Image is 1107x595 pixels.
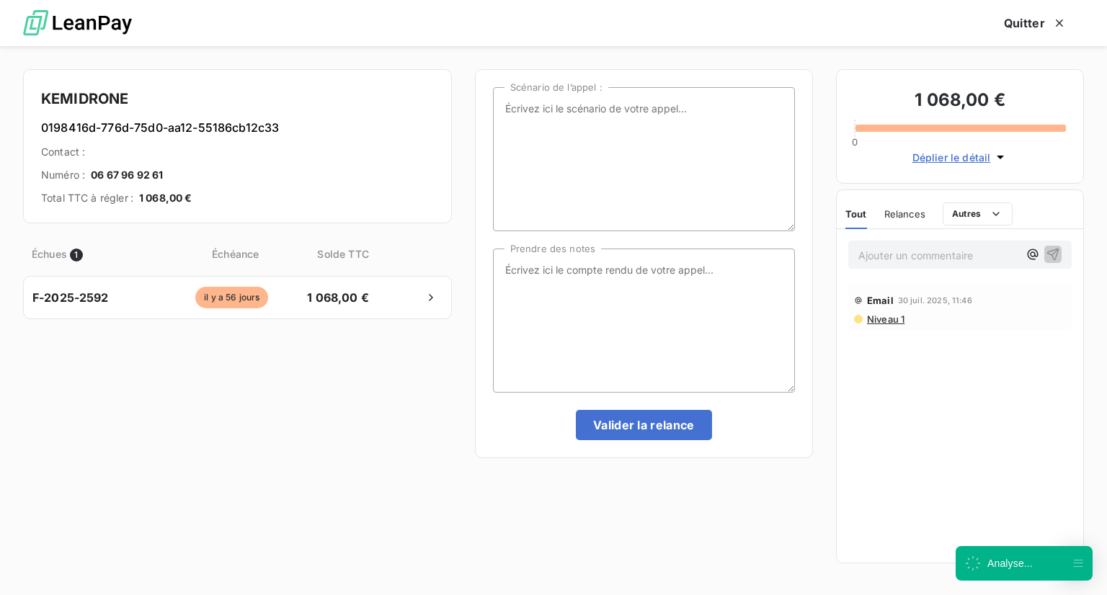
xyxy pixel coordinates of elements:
button: Déplier le détail [908,149,1013,166]
span: 1 068,00 € [139,191,192,205]
h4: KEMIDRONE [41,87,434,110]
span: 1 068,00 € [301,289,376,306]
span: Échues [32,246,67,261]
span: 1 [70,249,83,261]
span: Contact : [41,145,85,159]
span: Niveau 1 [866,313,904,325]
span: il y a 56 jours [195,287,268,308]
span: 06 67 96 92 61 [91,168,163,182]
button: Autres [943,202,1013,225]
span: F-2025-2592 [32,289,109,306]
span: 30 juil. 2025, 11:46 [898,296,972,305]
span: Solde TTC [306,246,381,261]
span: Numéro : [41,168,85,182]
span: 0 [852,136,858,148]
h6: 0198416d-776d-75d0-aa12-55186cb12c33 [41,119,434,136]
h3: 1 068,00 € [854,87,1066,116]
span: Tout [845,208,867,220]
button: Valider la relance [576,410,712,440]
span: Déplier le détail [912,150,991,165]
span: Relances [884,208,925,220]
span: Total TTC à régler : [41,191,133,205]
span: Email [867,295,894,306]
span: Échéance [169,246,303,261]
img: logo LeanPay [23,4,132,43]
button: Quitter [987,8,1084,38]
